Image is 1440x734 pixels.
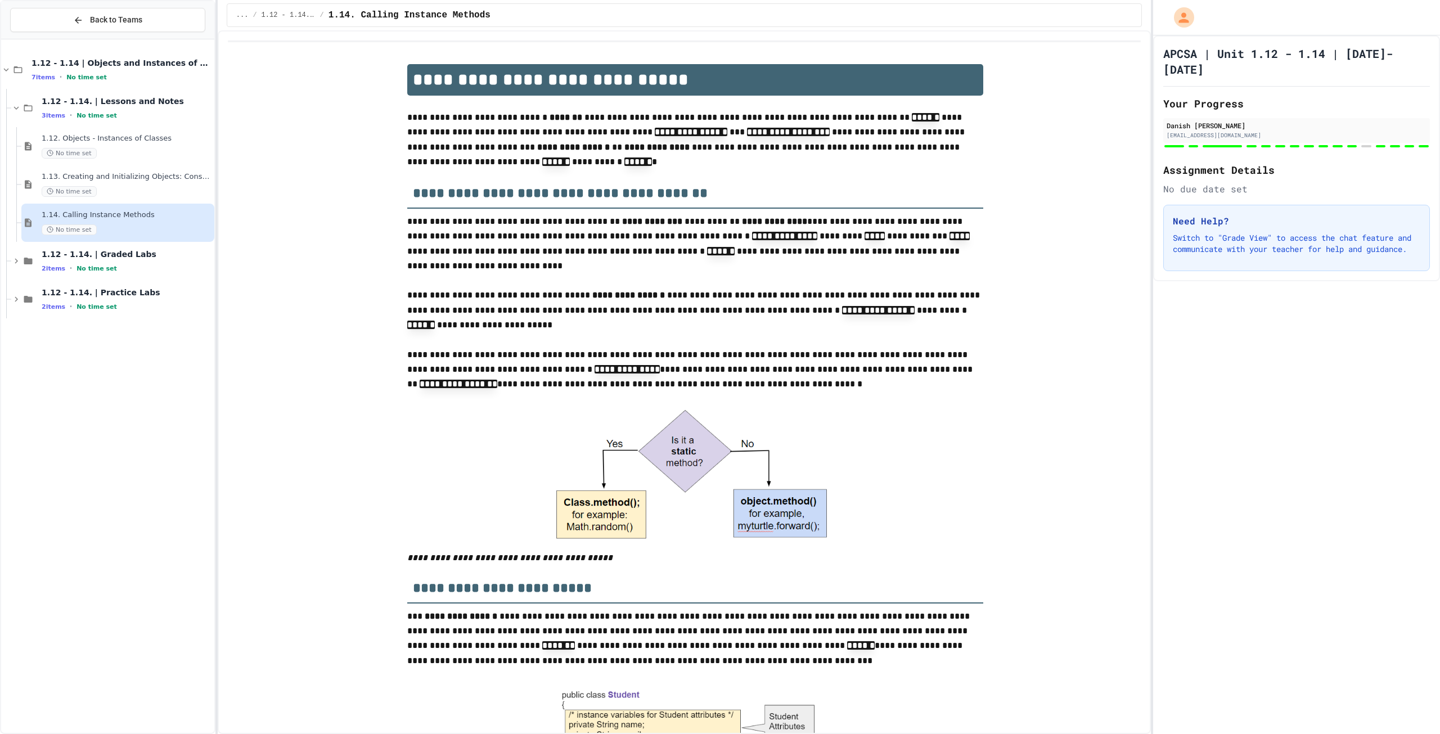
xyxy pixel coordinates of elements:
span: • [60,73,62,82]
h2: Assignment Details [1163,162,1430,178]
span: • [70,302,72,311]
span: / [320,11,324,20]
iframe: chat widget [1347,640,1429,688]
iframe: chat widget [1393,689,1429,723]
div: No due date set [1163,182,1430,196]
span: 2 items [42,303,65,310]
span: • [70,264,72,273]
span: 2 items [42,265,65,272]
span: 1.13. Creating and Initializing Objects: Constructors [42,172,212,182]
span: 7 items [31,74,55,81]
h3: Need Help? [1173,214,1420,228]
span: 1.12 - 1.14. | Graded Labs [42,249,212,259]
h1: APCSA | Unit 1.12 - 1.14 | [DATE]-[DATE] [1163,46,1430,77]
span: No time set [76,265,117,272]
span: 3 items [42,112,65,119]
span: ... [236,11,249,20]
span: 1.12 - 1.14 | Objects and Instances of Classes [31,58,212,68]
p: Switch to "Grade View" to access the chat feature and communicate with your teacher for help and ... [1173,232,1420,255]
h2: Your Progress [1163,96,1430,111]
span: 1.12 - 1.14. | Practice Labs [42,287,212,298]
div: My Account [1162,4,1197,30]
span: No time set [42,148,97,159]
span: Back to Teams [90,14,142,26]
span: No time set [66,74,107,81]
span: 1.12. Objects - Instances of Classes [42,134,212,143]
div: Danish [PERSON_NAME] [1167,120,1426,130]
span: • [70,111,72,120]
span: 1.12 - 1.14. | Lessons and Notes [262,11,316,20]
button: Back to Teams [10,8,205,32]
span: 1.14. Calling Instance Methods [328,8,490,22]
span: 1.14. Calling Instance Methods [42,210,212,220]
span: No time set [42,224,97,235]
span: No time set [76,303,117,310]
span: No time set [76,112,117,119]
span: 1.12 - 1.14. | Lessons and Notes [42,96,212,106]
span: / [253,11,256,20]
div: [EMAIL_ADDRESS][DOMAIN_NAME] [1167,131,1426,139]
span: No time set [42,186,97,197]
